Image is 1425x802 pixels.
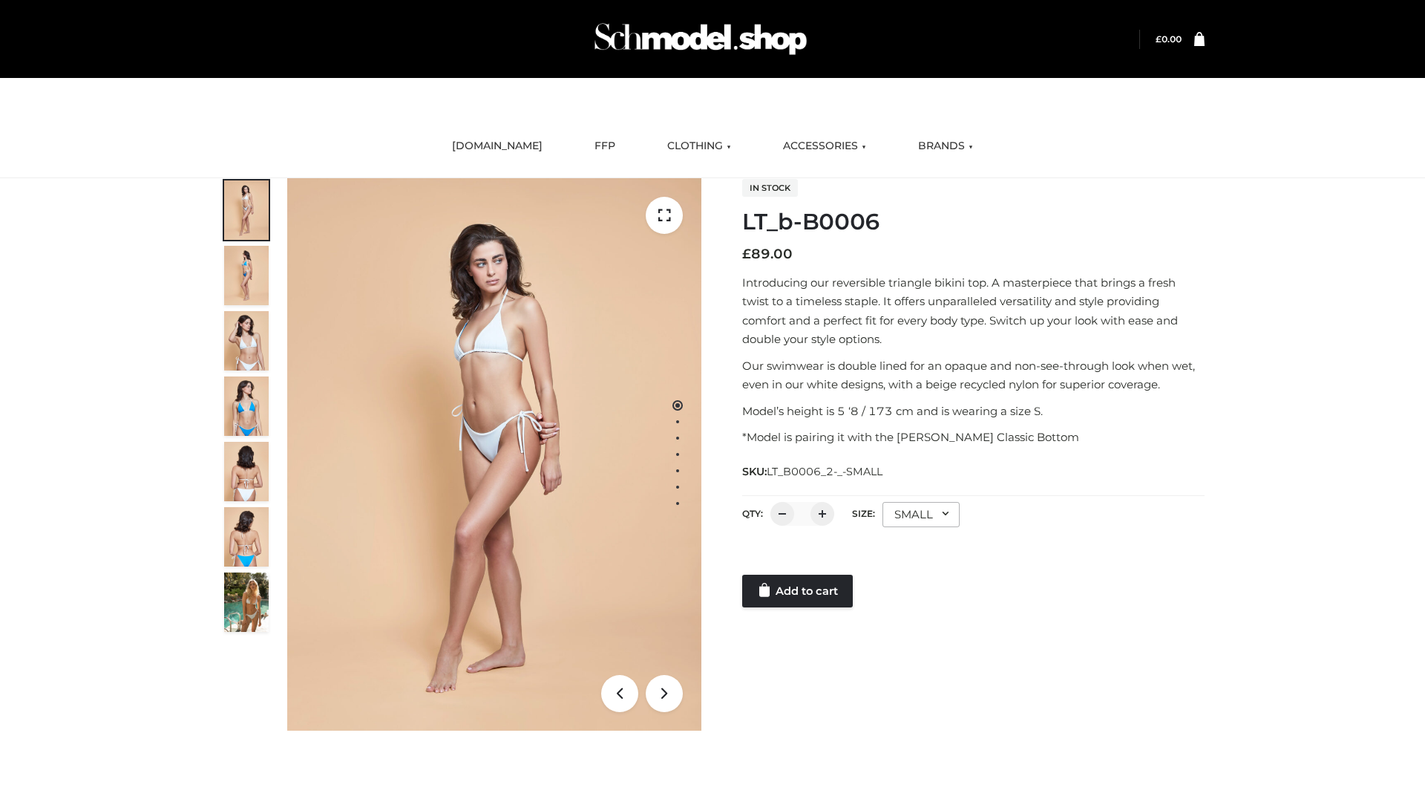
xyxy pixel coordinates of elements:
[224,507,269,567] img: ArielClassicBikiniTop_CloudNine_AzureSky_OW114ECO_8-scaled.jpg
[742,402,1205,421] p: Model’s height is 5 ‘8 / 173 cm and is wearing a size S.
[772,130,877,163] a: ACCESSORIES
[1156,33,1182,45] a: £0.00
[742,209,1205,235] h1: LT_b-B0006
[224,573,269,632] img: Arieltop_CloudNine_AzureSky2.jpg
[907,130,984,163] a: BRANDS
[1156,33,1182,45] bdi: 0.00
[441,130,554,163] a: [DOMAIN_NAME]
[742,246,751,262] span: £
[1156,33,1162,45] span: £
[589,10,812,68] img: Schmodel Admin 964
[656,130,742,163] a: CLOTHING
[224,311,269,371] img: ArielClassicBikiniTop_CloudNine_AzureSky_OW114ECO_3-scaled.jpg
[583,130,626,163] a: FFP
[224,180,269,240] img: ArielClassicBikiniTop_CloudNine_AzureSky_OW114ECO_1-scaled.jpg
[742,273,1205,349] p: Introducing our reversible triangle bikini top. A masterpiece that brings a fresh twist to a time...
[224,442,269,501] img: ArielClassicBikiniTop_CloudNine_AzureSky_OW114ECO_7-scaled.jpg
[742,246,793,262] bdi: 89.00
[882,502,960,527] div: SMALL
[742,356,1205,394] p: Our swimwear is double lined for an opaque and non-see-through look when wet, even in our white d...
[742,179,798,197] span: In stock
[742,428,1205,447] p: *Model is pairing it with the [PERSON_NAME] Classic Bottom
[742,463,884,480] span: SKU:
[224,246,269,305] img: ArielClassicBikiniTop_CloudNine_AzureSky_OW114ECO_2-scaled.jpg
[767,465,882,478] span: LT_B0006_2-_-SMALL
[742,508,763,519] label: QTY:
[224,376,269,436] img: ArielClassicBikiniTop_CloudNine_AzureSky_OW114ECO_4-scaled.jpg
[852,508,875,519] label: Size:
[287,178,701,731] img: ArielClassicBikiniTop_CloudNine_AzureSky_OW114ECO_1
[742,575,853,607] a: Add to cart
